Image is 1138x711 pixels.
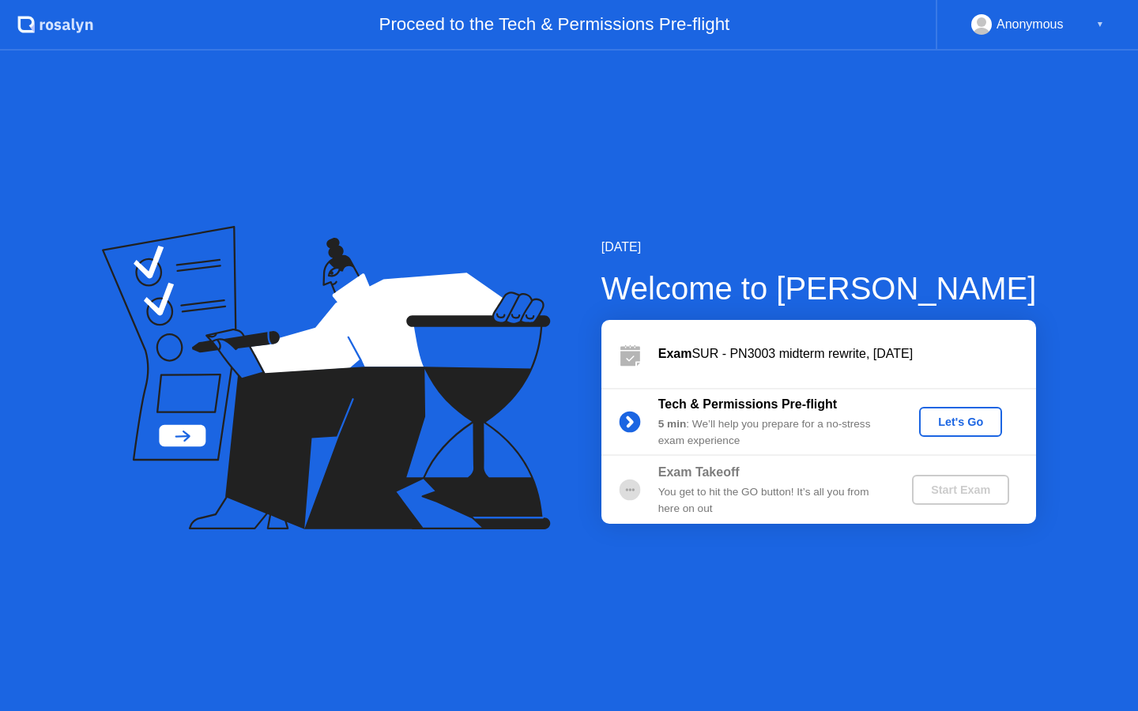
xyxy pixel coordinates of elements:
div: : We’ll help you prepare for a no-stress exam experience [658,416,886,449]
b: Tech & Permissions Pre-flight [658,397,837,411]
button: Let's Go [919,407,1002,437]
b: Exam [658,347,692,360]
div: Start Exam [918,483,1003,496]
button: Start Exam [912,475,1009,505]
div: You get to hit the GO button! It’s all you from here on out [658,484,886,517]
div: SUR - PN3003 midterm rewrite, [DATE] [658,344,1036,363]
div: Anonymous [997,14,1064,35]
b: Exam Takeoff [658,465,740,479]
b: 5 min [658,418,687,430]
div: Welcome to [PERSON_NAME] [601,265,1037,312]
div: ▼ [1096,14,1104,35]
div: [DATE] [601,238,1037,257]
div: Let's Go [925,416,996,428]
